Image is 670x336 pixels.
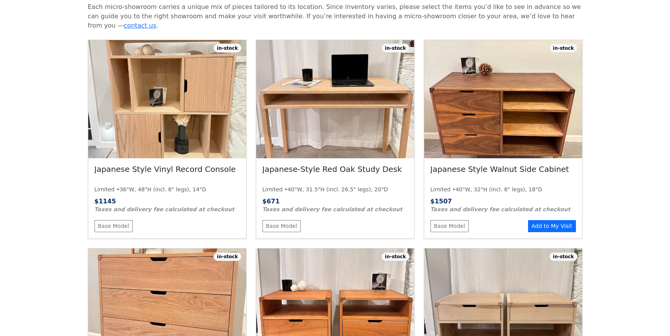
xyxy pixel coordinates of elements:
[430,185,576,194] div: Limited • 40"W, 32"H (incl. 8" legs), 18"D
[213,252,241,261] span: in-stock
[430,220,469,232] a: Base Model
[88,2,583,30] p: Each micro-showroom carries a unique mix of pieces tailored to its location. Since inventory vari...
[262,185,408,194] div: Limited • 40"W, 31.5"H (incl. 26.5" legs), 20"D
[94,206,234,212] small: Taxes and delivery fee calculated at checkout
[549,252,577,261] span: in-stock
[88,40,246,159] img: Japanese Style Vinyl Record Console
[430,164,576,184] h3: Japanese Style Walnut Side Cabinet
[94,198,116,205] span: $ 1145
[262,206,402,212] small: Taxes and delivery fee calculated at checkout
[94,164,240,184] h3: Japanese Style Vinyl Record Console
[528,220,576,232] button: Add to My Visit
[94,185,240,194] div: Limited • 36"W, 48"H (incl. 8" legs), 14"D
[262,198,280,205] span: $ 671
[381,44,409,52] span: in-stock
[430,198,452,205] span: $ 1507
[213,44,241,52] span: in-stock
[424,40,582,159] img: Japanese Style Walnut Side Cabinet
[262,164,408,184] h3: Japanese-style Red Oak Study Desk
[94,220,133,232] a: Base Model
[262,220,301,232] a: Base Model
[549,44,577,52] span: in-stock
[256,40,414,159] img: Japanese-style Red Oak Study Desk
[381,252,409,261] span: in-stock
[430,206,570,212] small: Taxes and delivery fee calculated at checkout
[124,22,156,29] a: contact us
